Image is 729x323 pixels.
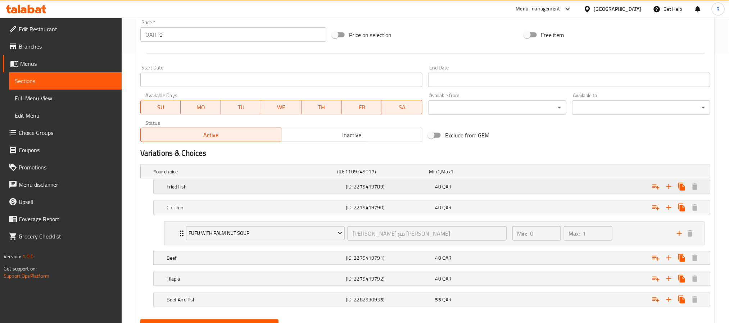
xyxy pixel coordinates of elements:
span: Branches [19,42,116,51]
span: 1 [450,167,453,176]
a: Sections [9,72,122,90]
div: Expand [154,251,710,264]
button: Add new choice [662,272,675,285]
div: Expand [154,180,710,193]
span: Active [144,130,279,140]
a: Grocery Checklist [3,228,122,245]
button: Add choice group [649,201,662,214]
button: TU [221,100,261,114]
span: SU [144,102,178,113]
span: Coverage Report [19,215,116,223]
button: Add choice group [649,293,662,306]
button: Add new choice [662,251,675,264]
span: Upsell [19,197,116,206]
button: TH [302,100,342,114]
a: Edit Menu [9,107,122,124]
button: Active [140,128,282,142]
span: 55 [435,295,441,304]
span: Promotions [19,163,116,172]
button: Add choice group [649,180,662,193]
button: Delete Chicken [688,201,701,214]
h5: (ID: 2279419792) [346,275,433,282]
li: Expand [158,219,710,248]
h5: (ID: 2282930935) [346,296,433,303]
h5: Your choice [154,168,334,175]
div: Menu-management [516,5,560,13]
span: Sections [15,77,116,85]
a: Coupons [3,141,122,159]
span: Exclude from GEM [445,131,490,140]
button: Clone new choice [675,180,688,193]
button: Inactive [281,128,422,142]
h5: Beef [167,254,343,261]
button: add [674,228,685,239]
button: Clone new choice [675,272,688,285]
span: QAR [442,253,452,263]
div: ​ [428,100,566,115]
button: Delete Fried fish [688,180,701,193]
div: Expand [154,293,710,306]
button: Delete Beef [688,251,701,264]
span: 40 [435,274,441,283]
button: delete [685,228,696,239]
button: Add choice group [649,251,662,264]
h5: Chicken [167,204,343,211]
span: Price on selection [349,31,391,39]
div: Expand [154,272,710,285]
button: Add new choice [662,180,675,193]
div: Expand [154,201,710,214]
h5: (ID: 2279419789) [346,183,433,190]
button: Add new choice [662,201,675,214]
h5: Tilapia [167,275,343,282]
button: MO [181,100,221,114]
h5: (ID: 1109249017) [337,168,426,175]
span: Max [442,167,450,176]
div: Expand [164,222,704,245]
button: Clone new choice [675,201,688,214]
a: Branches [3,38,122,55]
h2: Variations & Choices [140,148,710,159]
button: Clone new choice [675,251,688,264]
a: Coverage Report [3,210,122,228]
span: TU [224,102,258,113]
p: QAR [145,30,157,39]
span: FR [345,102,379,113]
button: Add new choice [662,293,675,306]
a: Support.OpsPlatform [4,271,49,281]
span: SA [385,102,420,113]
span: Version: [4,252,21,261]
span: 1.0.0 [22,252,33,261]
span: Inactive [284,130,420,140]
span: QAR [442,203,452,212]
button: Delete Tilapia [688,272,701,285]
span: QAR [442,274,452,283]
div: [GEOGRAPHIC_DATA] [594,5,642,13]
h5: (ID: 2279419791) [346,254,433,261]
button: SA [382,100,422,114]
a: Upsell [3,193,122,210]
span: Fufu With Palm Nut Soup [189,229,342,238]
h5: (ID: 2279419790) [346,204,433,211]
button: SU [140,100,181,114]
span: QAR [442,295,452,304]
span: 40 [435,253,441,263]
span: Menus [20,59,116,68]
a: Full Menu View [9,90,122,107]
button: FR [342,100,382,114]
input: Please enter price [159,27,326,42]
p: Min: [517,229,527,238]
button: Fufu With Palm Nut Soup [186,226,345,241]
a: Menu disclaimer [3,176,122,193]
span: Grocery Checklist [19,232,116,241]
button: WE [261,100,302,114]
span: TH [304,102,339,113]
span: Free item [541,31,564,39]
a: Promotions [3,159,122,176]
span: Menu disclaimer [19,180,116,189]
button: Clone new choice [675,293,688,306]
span: Full Menu View [15,94,116,103]
button: Add choice group [649,272,662,285]
span: Min [429,167,437,176]
span: Edit Menu [15,111,116,120]
h5: Fried fish [167,183,343,190]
